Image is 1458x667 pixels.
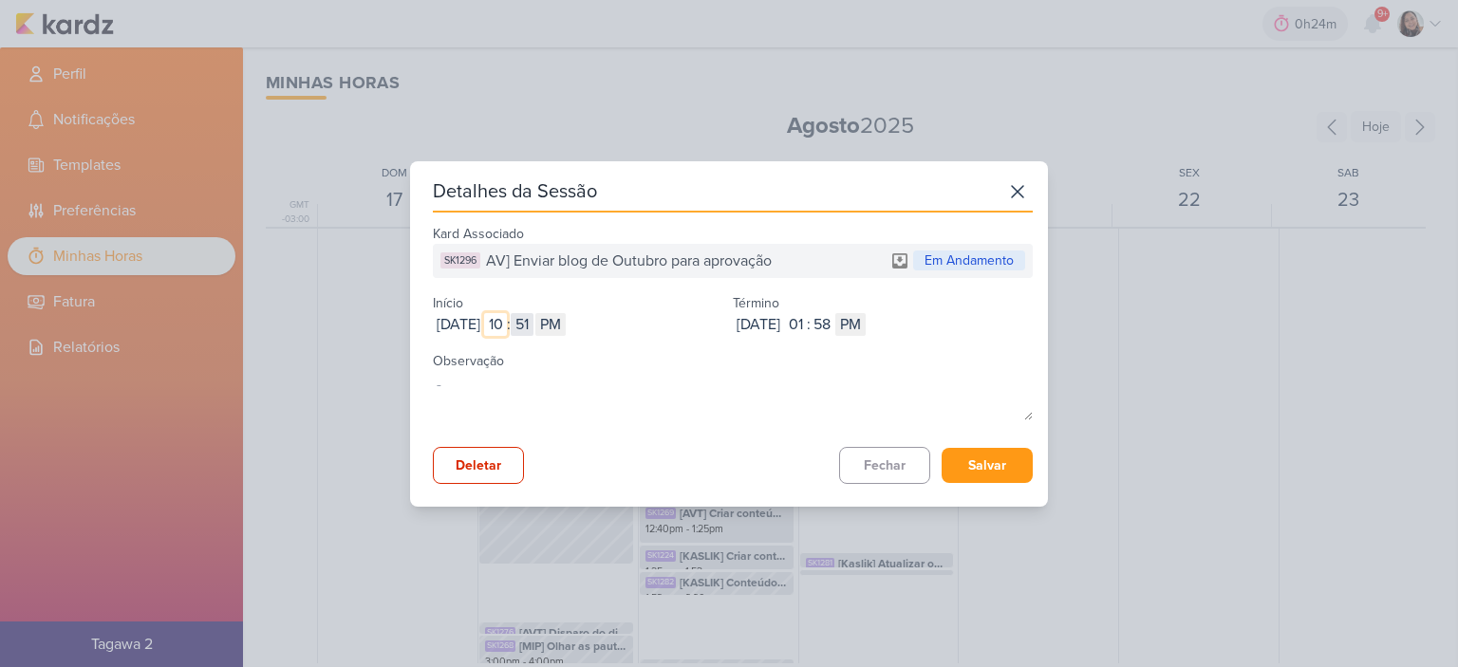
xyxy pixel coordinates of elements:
[433,447,524,484] button: Deletar
[913,250,1025,270] div: Em Andamento
[807,313,811,336] div: :
[486,250,772,272] span: AV] Enviar blog de Outubro para aprovação
[733,295,779,311] label: Término
[433,295,463,311] label: Início
[440,252,480,269] div: SK1296
[942,448,1033,483] button: Salvar
[839,447,930,484] button: Fechar
[507,313,511,336] div: :
[433,353,504,369] label: Observação
[433,226,524,242] label: Kard Associado
[433,178,597,205] div: Detalhes da Sessão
